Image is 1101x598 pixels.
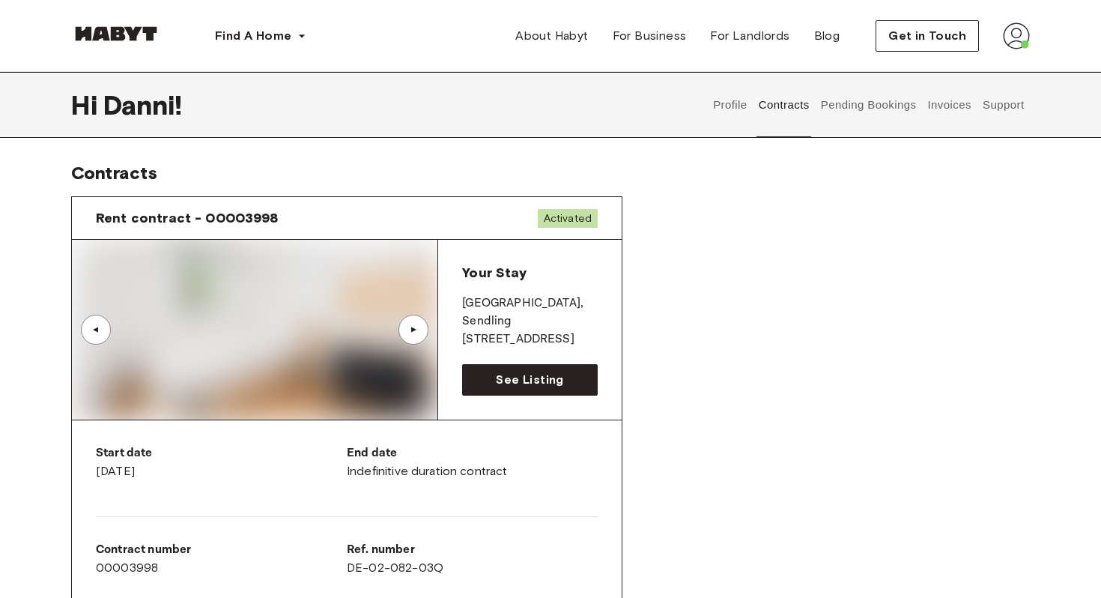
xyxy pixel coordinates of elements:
button: Invoices [926,72,973,138]
span: Hi [71,89,103,121]
span: For Business [613,27,687,45]
div: [DATE] [96,444,347,480]
span: Danni ! [103,89,182,121]
button: Find A Home [203,21,318,51]
span: For Landlords [710,27,789,45]
p: Ref. number [347,541,598,559]
span: About Habyt [515,27,588,45]
div: DE-02-082-03Q [347,541,598,577]
button: Support [980,72,1026,138]
p: End date [347,444,598,462]
p: Start date [96,444,347,462]
img: Image of the room [72,240,437,420]
a: Blog [802,21,852,51]
div: user profile tabs [708,72,1030,138]
div: Indefinitive duration contract [347,444,598,480]
span: Activated [538,209,598,228]
button: Profile [712,72,750,138]
img: Habyt [71,26,161,41]
span: Your Stay [462,265,526,281]
span: Get in Touch [888,27,966,45]
div: 00003998 [96,541,347,577]
p: [STREET_ADDRESS] [462,330,598,348]
span: Find A Home [215,27,291,45]
a: For Business [601,21,699,51]
a: About Habyt [503,21,600,51]
a: For Landlords [698,21,801,51]
span: See Listing [496,371,563,389]
p: Contract number [96,541,347,559]
div: ▲ [88,325,103,334]
img: avatar [1003,22,1030,49]
a: See Listing [462,364,598,396]
button: Pending Bookings [819,72,918,138]
div: ▲ [406,325,421,334]
p: [GEOGRAPHIC_DATA] , Sendling [462,295,598,330]
button: Contracts [756,72,811,138]
span: Blog [814,27,840,45]
span: Contracts [71,162,157,184]
button: Get in Touch [876,20,979,52]
span: Rent contract - 00003998 [96,209,279,227]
